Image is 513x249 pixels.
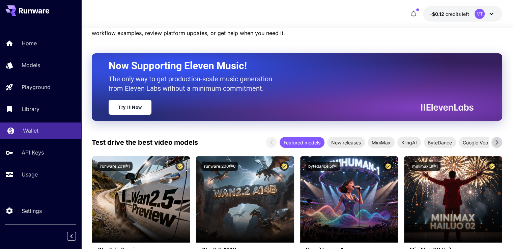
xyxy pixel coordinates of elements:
[72,230,81,242] div: Collapse sidebar
[67,232,76,241] button: Collapse sidebar
[175,162,184,171] button: Certified Model – Vetted for best performance and includes a commercial license.
[201,162,238,171] button: runware:200@6
[97,162,133,171] button: runware:201@1
[280,139,324,146] span: Featured models
[22,170,38,178] p: Usage
[92,137,198,147] p: Test drive the best video models
[423,6,502,22] button: -$0.11928VT
[92,156,190,243] img: alt
[475,9,485,19] div: VT
[109,74,277,93] p: The only way to get production-scale music generation from Eleven Labs without a minimum commitment.
[280,162,289,171] button: Certified Model – Vetted for best performance and includes a commercial license.
[22,148,44,157] p: API Keys
[109,59,468,72] h2: Now Supporting Eleven Music!
[280,137,324,148] div: Featured models
[22,39,37,47] p: Home
[22,61,40,69] p: Models
[109,100,151,115] a: Try It Now
[22,207,42,215] p: Settings
[286,11,513,249] iframe: Chat Widget
[430,10,469,18] div: -$0.11928
[196,156,294,243] img: alt
[286,11,513,249] div: Widget de chat
[22,105,39,113] p: Library
[23,127,38,135] p: Wallet
[22,83,51,91] p: Playground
